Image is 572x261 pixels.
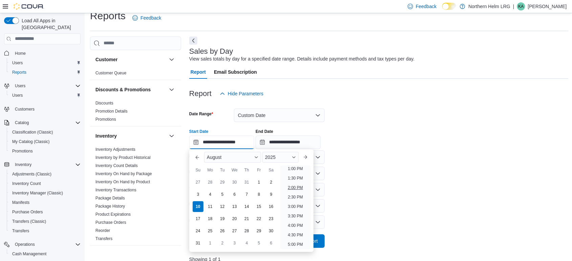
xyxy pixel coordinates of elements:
span: Manifests [9,198,81,207]
a: Reorder [95,228,110,233]
div: Fr [254,165,264,175]
li: 4:00 PM [285,221,306,230]
li: 2:00 PM [285,184,306,192]
span: Feedback [140,15,161,21]
span: Users [9,59,81,67]
span: My Catalog (Classic) [9,138,81,146]
h3: Sales by Day [189,47,233,55]
div: day-29 [254,226,264,236]
span: August [207,155,222,160]
button: Classification (Classic) [7,127,83,137]
button: Users [7,91,83,100]
div: day-17 [193,213,203,224]
div: day-31 [241,177,252,188]
img: Cova [14,3,44,10]
button: Open list of options [315,171,321,176]
button: Customer [168,55,176,64]
span: Product Expirations [95,212,131,217]
span: Promotions [9,147,81,155]
span: Inventory On Hand by Product [95,179,150,185]
button: Inventory Manager (Classic) [7,188,83,198]
li: 3:00 PM [285,203,306,211]
span: Adjustments (Classic) [12,171,51,177]
span: Purchase Orders [9,208,81,216]
a: Feedback [130,11,164,25]
div: day-14 [241,201,252,212]
h1: Reports [90,9,126,23]
button: Discounts & Promotions [95,86,166,93]
span: Inventory Transactions [95,187,136,193]
a: Promotions [9,147,36,155]
p: | [513,2,514,10]
a: Inventory On Hand by Product [95,180,150,184]
span: Transfers (Classic) [9,217,81,226]
h3: Customer [95,56,117,63]
input: Press the down key to open a popover containing a calendar. [256,136,321,149]
span: Discounts [95,100,113,106]
div: day-5 [217,189,228,200]
div: Button. Open the year selector. 2025 is currently selected. [262,152,299,163]
div: day-5 [254,238,264,248]
a: Purchase Orders [95,220,126,225]
a: Inventory by Product Historical [95,155,151,160]
a: Transfers [9,227,32,235]
a: Reports [9,68,29,76]
div: day-4 [205,189,216,200]
a: Promotion Details [95,109,128,114]
div: day-3 [229,238,240,248]
div: Su [193,165,203,175]
span: Inventory On Hand by Package [95,171,152,176]
div: day-23 [266,213,277,224]
span: Inventory Adjustments [95,147,135,152]
button: Reports [7,68,83,77]
span: My Catalog (Classic) [12,139,50,144]
div: day-4 [241,238,252,248]
div: Customer [90,69,181,80]
button: Adjustments (Classic) [7,169,83,179]
div: day-18 [205,213,216,224]
a: Classification (Classic) [9,128,56,136]
span: Promotions [95,117,116,122]
button: Transfers (Classic) [7,217,83,226]
span: Hide Parameters [228,90,263,97]
div: day-24 [193,226,203,236]
ul: Time [280,165,311,249]
span: Adjustments (Classic) [9,170,81,178]
div: Discounts & Promotions [90,99,181,126]
h3: Report [189,90,212,98]
button: Transfers [7,226,83,236]
span: Users [12,93,23,98]
a: Users [9,59,25,67]
button: Catalog [1,118,83,127]
div: day-3 [193,189,203,200]
a: Manifests [9,198,32,207]
div: day-20 [229,213,240,224]
p: [PERSON_NAME] [528,2,567,10]
div: day-19 [217,213,228,224]
span: Catalog [12,119,81,127]
div: day-1 [254,177,264,188]
span: Transfers [95,236,112,241]
button: Inventory [12,161,34,169]
button: Cash Management [7,249,83,259]
div: day-8 [254,189,264,200]
button: Hide Parameters [217,87,266,100]
li: 4:30 PM [285,231,306,239]
div: day-26 [217,226,228,236]
span: Transfers (Classic) [12,219,46,224]
input: Press the down key to enter a popover containing a calendar. Press the escape key to close the po... [189,136,254,149]
span: Inventory Count Details [95,163,138,168]
li: 1:00 PM [285,165,306,173]
a: Transfers [95,236,112,241]
div: day-30 [229,177,240,188]
a: Purchase Orders [9,208,46,216]
button: Inventory Count [7,179,83,188]
a: Package History [95,204,125,209]
button: Next [189,37,197,45]
button: Operations [1,240,83,249]
span: Reports [9,68,81,76]
div: day-2 [266,177,277,188]
a: Users [9,91,25,99]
